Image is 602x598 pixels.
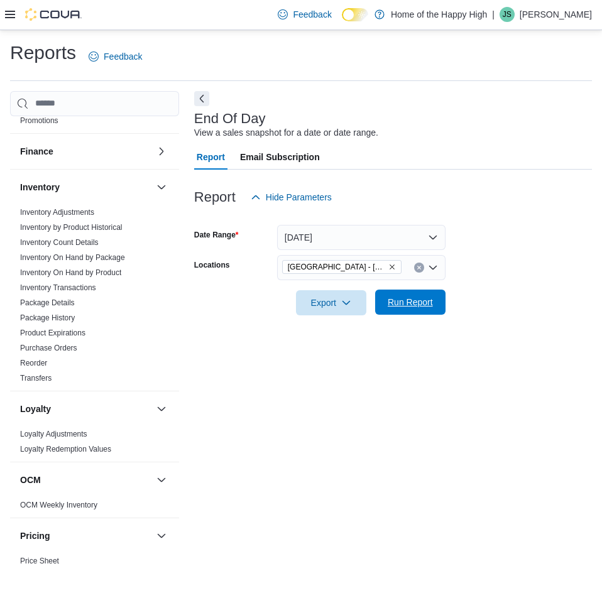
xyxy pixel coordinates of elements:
[388,296,433,308] span: Run Report
[20,343,77,353] span: Purchase Orders
[246,185,337,210] button: Hide Parameters
[20,557,59,565] a: Price Sheet
[194,190,236,205] h3: Report
[520,7,592,22] p: [PERSON_NAME]
[20,530,151,542] button: Pricing
[154,472,169,487] button: OCM
[20,500,97,510] span: OCM Weekly Inventory
[194,111,266,126] h3: End Of Day
[20,222,123,232] span: Inventory by Product Historical
[154,401,169,416] button: Loyalty
[20,253,125,263] span: Inventory On Hand by Package
[154,144,169,159] button: Finance
[20,373,52,383] span: Transfers
[20,298,75,308] span: Package Details
[20,344,77,352] a: Purchase Orders
[304,290,359,315] span: Export
[20,145,53,158] h3: Finance
[197,144,225,170] span: Report
[20,237,99,247] span: Inventory Count Details
[20,444,111,454] span: Loyalty Redemption Values
[20,223,123,232] a: Inventory by Product Historical
[10,40,76,65] h1: Reports
[273,2,336,27] a: Feedback
[20,474,151,486] button: OCM
[194,230,239,240] label: Date Range
[20,253,125,262] a: Inventory On Hand by Package
[20,238,99,247] a: Inventory Count Details
[20,298,75,307] a: Package Details
[20,268,121,278] span: Inventory On Hand by Product
[104,50,142,63] span: Feedback
[20,430,87,438] a: Loyalty Adjustments
[428,263,438,273] button: Open list of options
[154,528,169,543] button: Pricing
[500,7,515,22] div: Jack Sharp
[10,427,179,462] div: Loyalty
[342,8,368,21] input: Dark Mode
[277,225,446,250] button: [DATE]
[20,358,47,368] span: Reorder
[10,553,179,574] div: Pricing
[375,290,446,315] button: Run Report
[10,497,179,518] div: OCM
[20,116,58,125] a: Promotions
[503,7,512,22] span: JS
[20,530,50,542] h3: Pricing
[20,403,51,415] h3: Loyalty
[20,501,97,509] a: OCM Weekly Inventory
[391,7,487,22] p: Home of the Happy High
[194,91,209,106] button: Next
[20,474,41,486] h3: OCM
[20,145,151,158] button: Finance
[266,191,332,204] span: Hide Parameters
[20,429,87,439] span: Loyalty Adjustments
[296,290,366,315] button: Export
[20,283,96,293] span: Inventory Transactions
[25,8,82,21] img: Cova
[20,313,75,322] a: Package History
[293,8,331,21] span: Feedback
[282,260,402,274] span: Sherwood Park - Baseline Road - Fire & Flower
[20,374,52,383] a: Transfers
[388,263,396,271] button: Remove Sherwood Park - Baseline Road - Fire & Flower from selection in this group
[20,268,121,277] a: Inventory On Hand by Product
[20,359,47,367] a: Reorder
[194,126,378,139] div: View a sales snapshot for a date or date range.
[20,328,85,338] span: Product Expirations
[20,181,151,193] button: Inventory
[20,556,59,566] span: Price Sheet
[10,205,179,391] div: Inventory
[20,181,60,193] h3: Inventory
[154,180,169,195] button: Inventory
[20,403,151,415] button: Loyalty
[20,313,75,323] span: Package History
[240,144,320,170] span: Email Subscription
[20,208,94,217] a: Inventory Adjustments
[20,445,111,454] a: Loyalty Redemption Values
[20,283,96,292] a: Inventory Transactions
[20,207,94,217] span: Inventory Adjustments
[84,44,147,69] a: Feedback
[194,260,230,270] label: Locations
[20,116,58,126] span: Promotions
[20,329,85,337] a: Product Expirations
[492,7,495,22] p: |
[414,263,424,273] button: Clear input
[288,261,386,273] span: [GEOGRAPHIC_DATA] - [GEOGRAPHIC_DATA] - Fire & Flower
